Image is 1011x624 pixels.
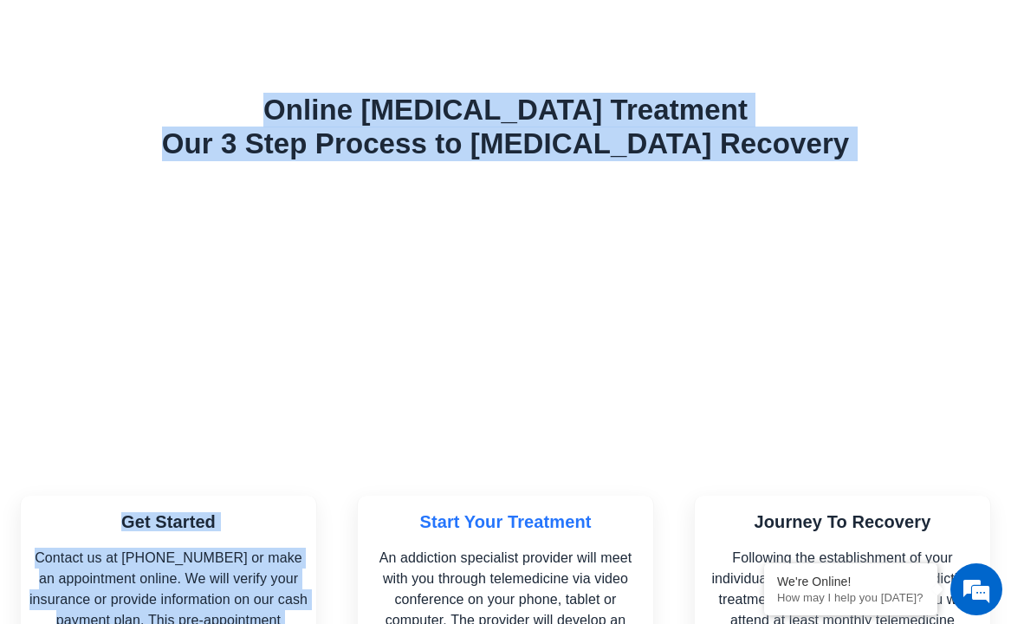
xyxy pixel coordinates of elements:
p: How may I help you today? [777,591,924,604]
h2: Online [MEDICAL_DATA] Treatment Our 3 Step Process to [MEDICAL_DATA] Recovery [69,93,942,161]
div: We're Online! [777,575,924,588]
h3: Start Your Treatment [366,513,645,530]
div: Navigation go back [19,89,45,115]
div: Minimize live chat window [284,9,326,50]
textarea: Type your message and hit 'Enter' [9,429,330,490]
span: We're online! [100,196,239,371]
h3: Journey To Recovery [703,513,982,530]
img: Schedule online appointments for suboxone treatment with online suboxone doctors [9,193,328,513]
img: online suboxone treatment in tennessee and texas for opioid addiction treatment and recovery [683,193,1002,513]
h3: Get Started [29,513,308,530]
img: telehealth-telemedicine-online-suboxone-doctor-consultation-via-phone [330,177,682,529]
div: Chat with us now [116,91,317,114]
